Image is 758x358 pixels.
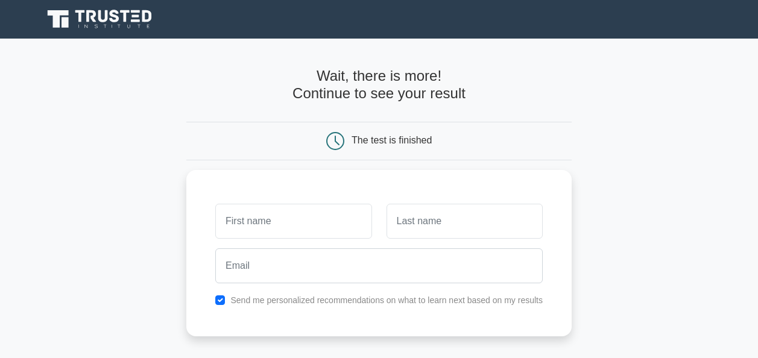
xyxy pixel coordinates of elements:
input: Email [215,248,543,283]
input: First name [215,204,371,239]
div: The test is finished [352,135,432,145]
input: Last name [387,204,543,239]
h4: Wait, there is more! Continue to see your result [186,68,572,102]
label: Send me personalized recommendations on what to learn next based on my results [230,295,543,305]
